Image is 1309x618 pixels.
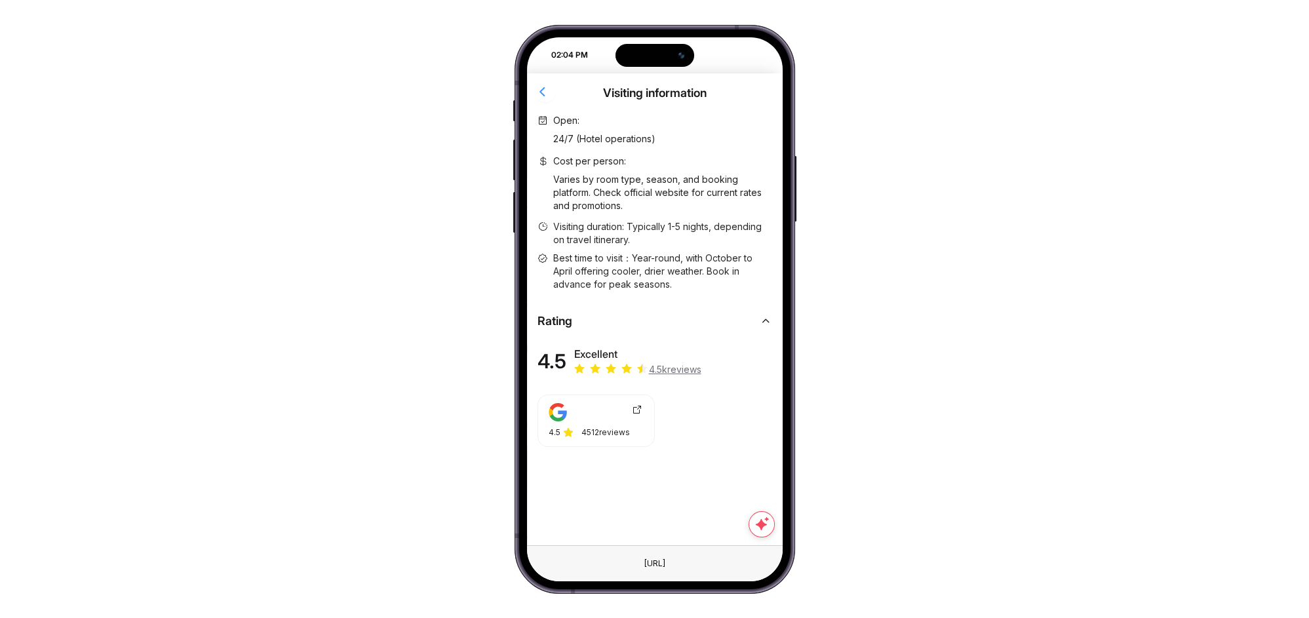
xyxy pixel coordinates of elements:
[553,132,655,145] p: 24/7 (Hotel operations)
[549,403,567,421] img: google
[553,220,772,246] span: Visiting duration: Typically 1-5 nights, depending on travel itinerary.
[637,364,648,374] span: star
[537,312,752,330] span: Rating
[553,114,655,127] span: Open :
[581,427,630,438] div: 4512 reviews
[537,84,772,102] div: Visiting information
[549,427,560,438] span: 4.5
[634,555,676,572] div: This is a fake element. To change the URL just use the Browser text field on the top.
[574,346,701,362] div: Excellent
[553,173,772,212] p: Varies by room type, season, and booking platform. Check official website for current rates and p...
[553,155,772,168] span: Cost per person :
[553,252,772,291] span: Best time to visit：Year-round, with October to April offering cooler, drier weather. Book in adva...
[537,349,566,373] span: 4.5
[649,363,701,376] span: 4.5k reviews
[574,364,585,374] span: star
[606,364,616,374] span: star
[621,364,632,374] span: star
[590,364,600,374] span: star
[537,301,772,330] div: Rating
[528,49,594,61] div: 02:04 PM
